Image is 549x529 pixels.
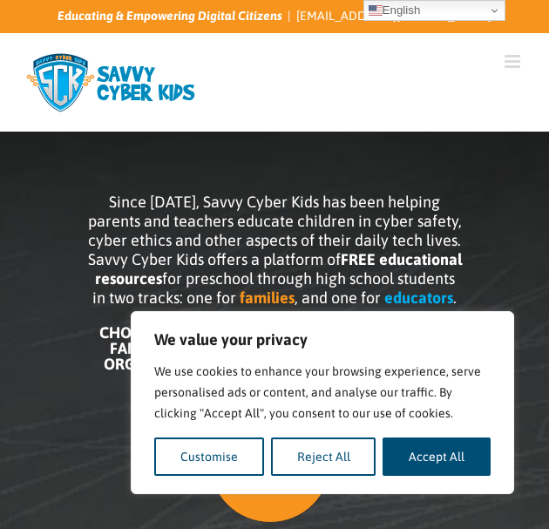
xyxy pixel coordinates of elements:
[271,437,376,476] button: Reject All
[453,288,457,307] span: .
[505,52,523,71] a: Toggle mobile menu
[99,323,451,389] b: CHOOSE YOUR TRACK AND INVITE YOUR FRIENDS, FAMILY MEMBERS, SCHOOLS AND COMMUNITY ORGANIZATIONS TO...
[88,193,462,307] span: Since [DATE], Savvy Cyber Kids has been helping parents and teachers educate children in cyber sa...
[369,3,383,17] img: en
[282,7,296,25] span: |
[58,9,282,23] i: Educating & Empowering Digital Citizens
[295,288,381,307] span: , and one for
[296,9,491,23] a: [EMAIL_ADDRESS][DOMAIN_NAME]
[384,288,453,307] b: educators
[95,250,462,288] b: FREE educational resources
[240,288,295,307] b: families
[154,437,264,476] button: Customise
[154,329,491,350] p: We value your privacy
[383,437,491,476] button: Accept All
[154,361,491,424] p: We use cookies to enhance your browsing experience, serve personalised ads or content, and analys...
[26,52,200,113] img: Savvy Cyber Kids Logo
